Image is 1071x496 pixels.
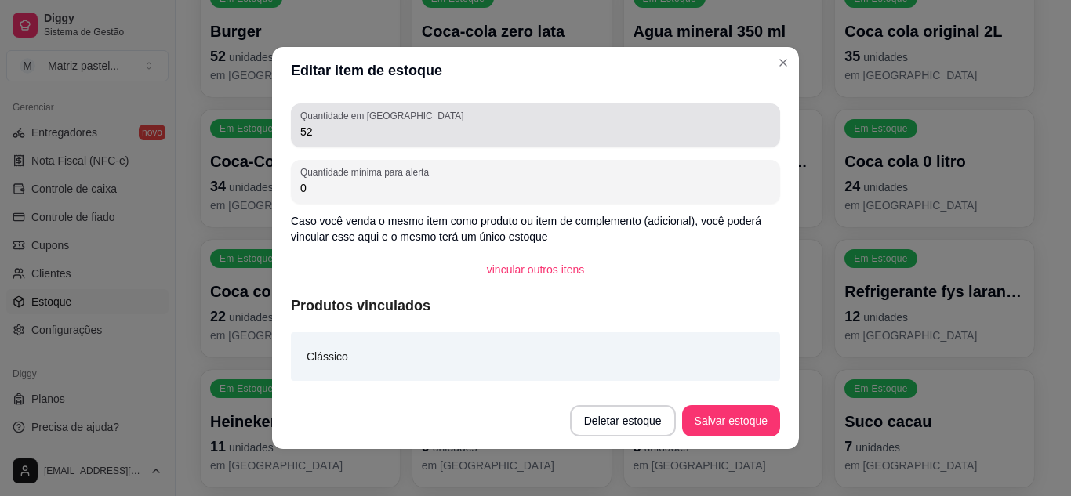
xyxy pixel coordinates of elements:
button: Salvar estoque [682,405,780,436]
header: Editar item de estoque [272,47,799,94]
input: Quantidade em estoque [300,124,771,139]
button: Deletar estoque [570,405,676,436]
label: Quantidade em [GEOGRAPHIC_DATA] [300,109,469,122]
article: Clássico [307,348,348,365]
label: Quantidade mínima para alerta [300,165,434,179]
button: Close [771,50,796,75]
article: Produtos vinculados [291,295,780,317]
input: Quantidade mínima para alerta [300,180,771,196]
p: Caso você venda o mesmo item como produto ou item de complemento (adicional), você poderá vincula... [291,213,780,244]
button: vincular outros itens [474,254,597,285]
